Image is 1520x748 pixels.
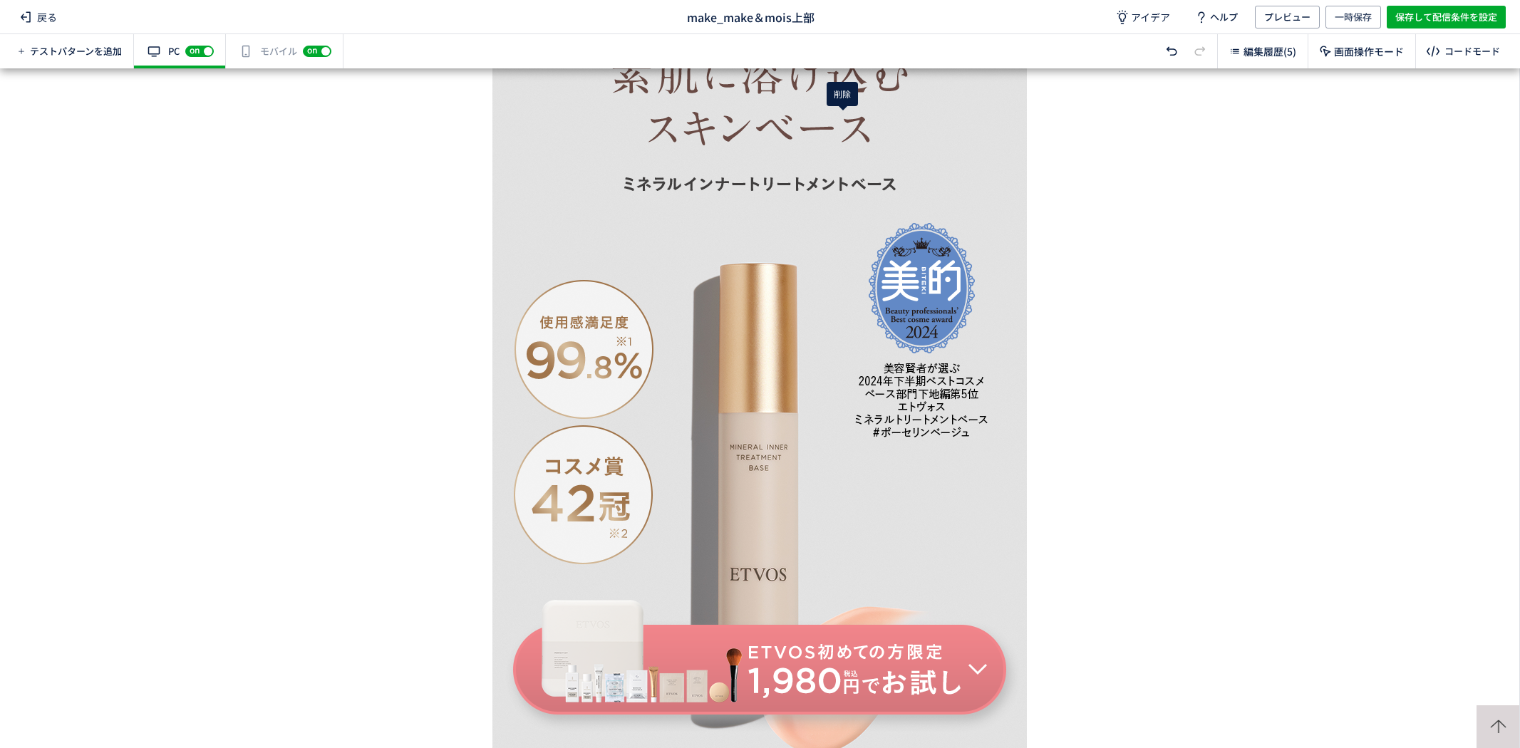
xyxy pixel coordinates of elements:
div: コードモード [1444,45,1500,58]
span: 編集履歴(5) [1244,44,1296,58]
span: プレビュー [1264,6,1310,28]
button: 一時保存 [1325,6,1381,28]
span: on [307,46,317,54]
span: アイデア [1131,10,1170,24]
span: 戻る [14,6,63,28]
a: ヘルプ [1182,6,1249,28]
button: プレビュー [1255,6,1320,28]
span: 画面操作モード [1334,44,1404,58]
span: 一時保存 [1335,6,1372,28]
span: テストパターンを追加 [30,45,122,58]
span: 保存して配信条件を設定 [1395,6,1497,28]
img: ETVOS初めての方限定 1,980円 税込 でお試し [492,524,1027,680]
div: 削除 [827,82,858,106]
span: ヘルプ [1210,6,1238,28]
span: make_make＆mois上部 [687,9,815,25]
button: 保存して配信条件を設定 [1387,6,1506,28]
span: on [190,46,200,54]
